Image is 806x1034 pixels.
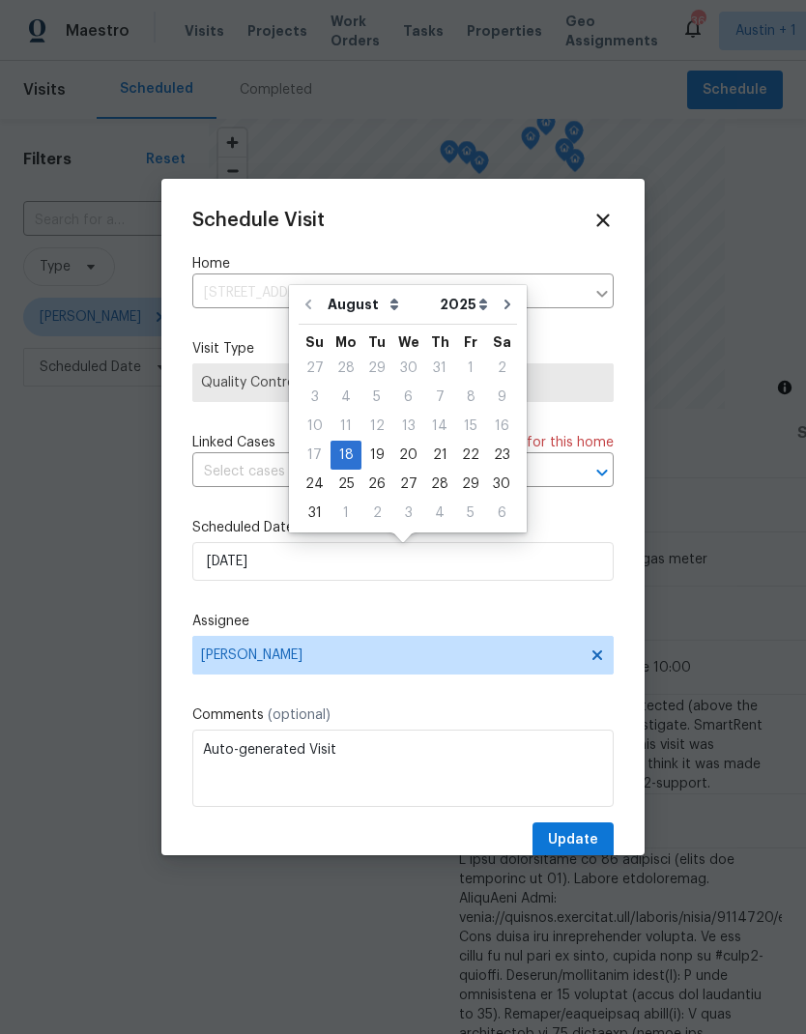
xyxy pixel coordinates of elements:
div: 31 [424,355,455,382]
label: Visit Type [192,339,614,359]
div: Sun Aug 10 2025 [299,412,331,441]
div: 24 [299,471,331,498]
div: Wed Aug 06 2025 [392,383,424,412]
textarea: Auto-generated Visit [192,730,614,807]
div: 5 [455,500,486,527]
div: 6 [392,384,424,411]
div: Sat Aug 30 2025 [486,470,517,499]
div: 29 [455,471,486,498]
div: Thu Aug 14 2025 [424,412,455,441]
div: 20 [392,442,424,469]
div: Fri Aug 29 2025 [455,470,486,499]
div: Tue Aug 26 2025 [361,470,392,499]
div: 11 [331,413,361,440]
div: Thu Aug 28 2025 [424,470,455,499]
div: Sun Aug 24 2025 [299,470,331,499]
div: Sun Aug 03 2025 [299,383,331,412]
div: Tue Aug 05 2025 [361,383,392,412]
div: 19 [361,442,392,469]
div: Fri Aug 15 2025 [455,412,486,441]
div: 12 [361,413,392,440]
div: 14 [424,413,455,440]
abbr: Tuesday [368,335,386,349]
div: 18 [331,442,361,469]
div: Mon Aug 25 2025 [331,470,361,499]
div: 1 [455,355,486,382]
div: 1 [331,500,361,527]
div: Sat Aug 16 2025 [486,412,517,441]
div: Wed Sep 03 2025 [392,499,424,528]
div: 2 [486,355,517,382]
div: 13 [392,413,424,440]
span: Close [592,210,614,231]
div: 30 [486,471,517,498]
div: Sat Aug 23 2025 [486,441,517,470]
div: 9 [486,384,517,411]
span: Update [548,828,598,852]
div: Sun Aug 31 2025 [299,499,331,528]
abbr: Sunday [305,335,324,349]
div: Mon Jul 28 2025 [331,354,361,383]
div: 2 [361,500,392,527]
select: Month [323,290,435,319]
div: 25 [331,471,361,498]
span: [PERSON_NAME] [201,647,580,663]
div: Tue Aug 12 2025 [361,412,392,441]
div: Thu Aug 07 2025 [424,383,455,412]
abbr: Wednesday [398,335,419,349]
div: 17 [299,442,331,469]
div: 5 [361,384,392,411]
div: 28 [424,471,455,498]
div: Wed Aug 27 2025 [392,470,424,499]
div: 8 [455,384,486,411]
label: Comments [192,705,614,725]
abbr: Monday [335,335,357,349]
span: (optional) [268,708,331,722]
div: 7 [424,384,455,411]
input: M/D/YYYY [192,542,614,581]
div: Mon Sep 01 2025 [331,499,361,528]
div: 21 [424,442,455,469]
div: 27 [392,471,424,498]
select: Year [435,290,493,319]
span: Schedule Visit [192,211,325,230]
div: 4 [331,384,361,411]
div: 29 [361,355,392,382]
input: Select cases [192,457,560,487]
span: Linked Cases [192,433,275,452]
div: 10 [299,413,331,440]
button: Go to next month [493,285,522,324]
div: Mon Aug 04 2025 [331,383,361,412]
div: Sat Sep 06 2025 [486,499,517,528]
div: 30 [392,355,424,382]
div: Thu Aug 21 2025 [424,441,455,470]
div: Sun Aug 17 2025 [299,441,331,470]
abbr: Friday [464,335,477,349]
label: Scheduled Date [192,518,614,537]
div: Thu Sep 04 2025 [424,499,455,528]
div: Mon Aug 11 2025 [331,412,361,441]
div: Wed Jul 30 2025 [392,354,424,383]
label: Assignee [192,612,614,631]
div: 22 [455,442,486,469]
span: Quality Control [201,373,605,392]
div: Wed Aug 13 2025 [392,412,424,441]
input: Enter in an address [192,278,585,308]
div: Mon Aug 18 2025 [331,441,361,470]
div: Tue Jul 29 2025 [361,354,392,383]
div: Fri Aug 08 2025 [455,383,486,412]
div: 3 [299,384,331,411]
abbr: Thursday [431,335,449,349]
div: Sat Aug 02 2025 [486,354,517,383]
div: 3 [392,500,424,527]
div: Fri Aug 01 2025 [455,354,486,383]
div: Fri Sep 05 2025 [455,499,486,528]
div: Sat Aug 09 2025 [486,383,517,412]
div: 15 [455,413,486,440]
div: 27 [299,355,331,382]
button: Open [589,459,616,486]
div: 31 [299,500,331,527]
div: Fri Aug 22 2025 [455,441,486,470]
div: Tue Aug 19 2025 [361,441,392,470]
label: Home [192,254,614,273]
